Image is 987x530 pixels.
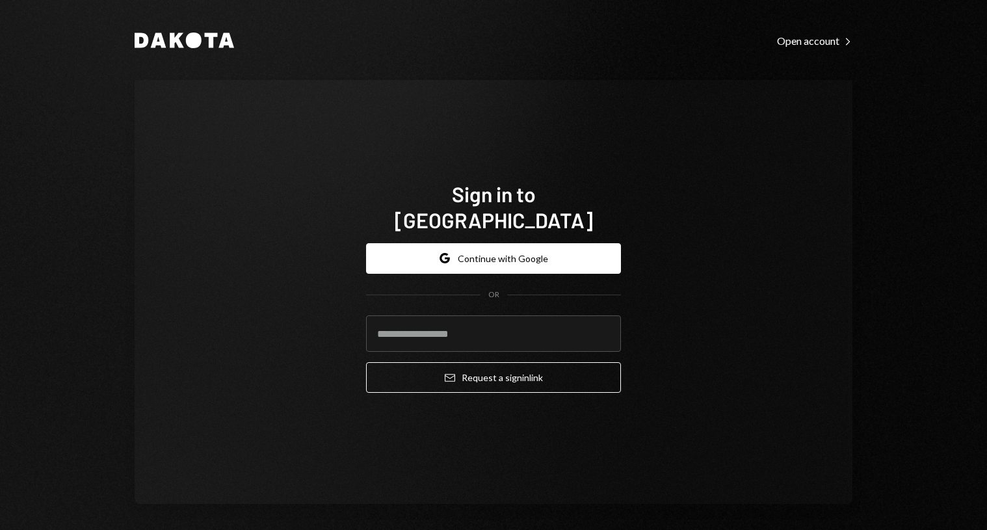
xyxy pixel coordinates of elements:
div: OR [488,289,499,300]
button: Continue with Google [366,243,621,274]
a: Open account [777,33,852,47]
h1: Sign in to [GEOGRAPHIC_DATA] [366,181,621,233]
div: Open account [777,34,852,47]
button: Request a signinlink [366,362,621,393]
